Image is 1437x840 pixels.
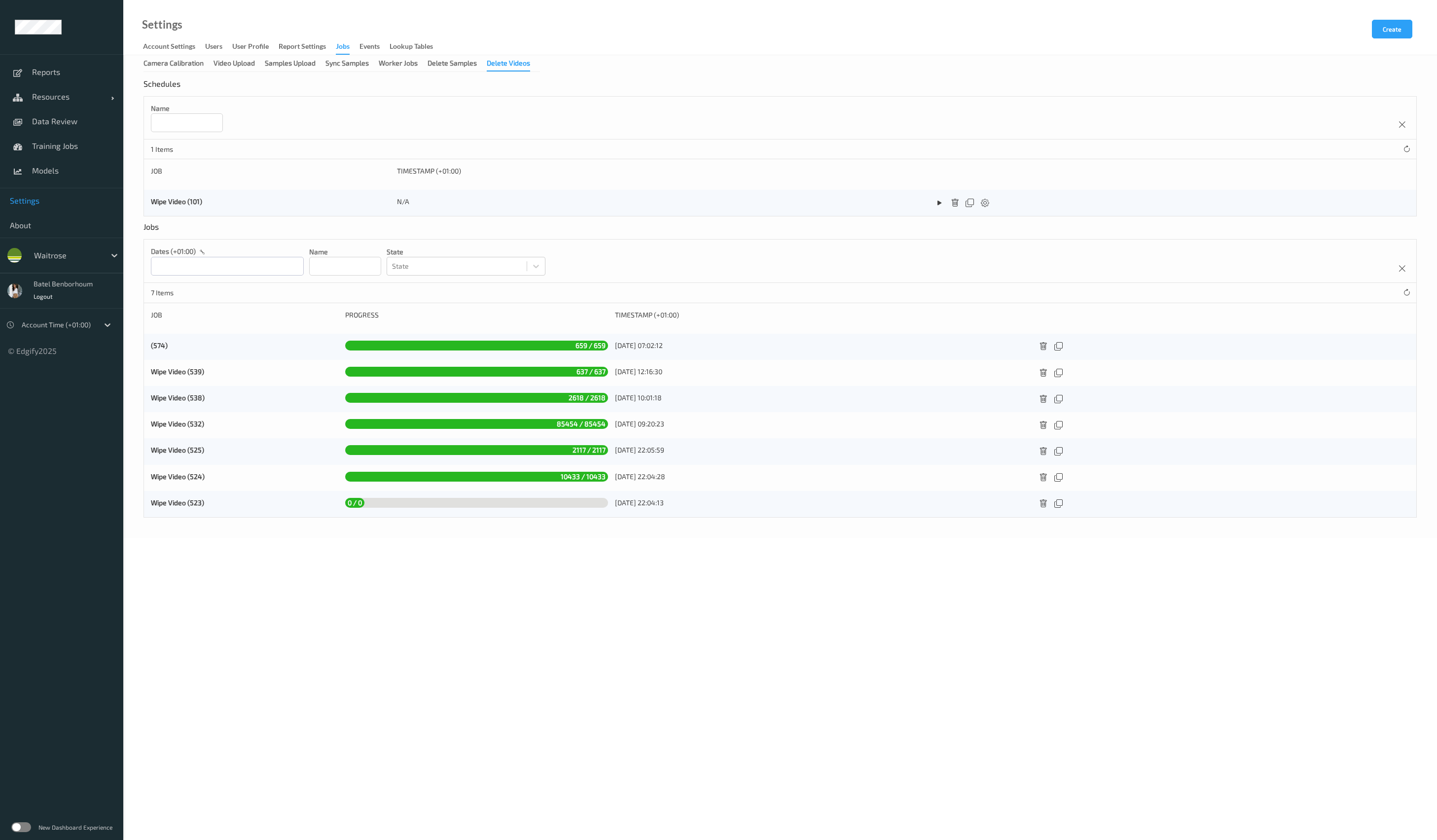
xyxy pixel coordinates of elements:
[205,41,222,54] div: users
[151,166,390,176] div: Job
[151,367,204,376] a: Wipe Video (539)
[325,58,369,70] div: Sync Samples
[336,41,350,55] div: Jobs
[390,40,443,54] a: Lookup Tables
[151,197,202,206] a: Wipe Video (101)
[574,365,608,378] span: 637 / 637
[615,419,1028,429] div: [DATE] 09:20:23
[151,420,204,428] a: Wipe Video (532)
[265,58,316,70] div: Samples Upload
[487,59,540,67] a: Delete Videos
[359,41,380,54] div: events
[615,341,1028,350] div: [DATE] 07:02:12
[144,79,183,96] div: Schedules
[615,472,1028,482] div: [DATE] 22:04:28
[151,246,196,256] p: dates (+01:00)
[397,166,924,176] div: Timestamp (+01:00)
[151,288,225,298] p: 7 Items
[487,58,530,71] div: Delete Videos
[279,40,336,54] a: Report Settings
[143,41,195,54] div: Account Settings
[214,59,265,67] a: Video Upload
[336,40,359,55] a: Jobs
[205,40,232,54] a: users
[428,58,477,70] div: Delete Samples
[151,310,338,320] div: Job
[144,59,214,67] a: Camera Calibration
[151,393,205,402] a: Wipe Video (538)
[144,58,204,70] div: Camera Calibration
[232,41,269,54] div: User Profile
[345,496,364,509] span: 0 / 0
[554,417,608,430] span: 85454 / 85454
[151,472,205,481] a: Wipe Video (524)
[359,40,390,54] a: events
[151,446,204,454] a: Wipe Video (525)
[615,367,1028,377] div: [DATE] 12:16:30
[345,310,608,320] div: Progress
[232,40,279,54] a: User Profile
[1372,20,1412,38] button: Create
[573,339,608,352] span: 659 / 659
[151,341,168,350] a: (574)
[143,40,205,54] a: Account Settings
[387,247,545,257] p: State
[265,59,325,67] a: Samples Upload
[379,59,428,67] a: Worker Jobs
[566,391,608,404] span: 2618 / 2618
[151,104,223,113] p: Name
[214,58,255,70] div: Video Upload
[558,470,608,483] span: 10433 / 10433
[390,41,433,54] div: Lookup Tables
[309,247,381,257] p: Name
[325,59,379,67] a: Sync Samples
[379,58,418,70] div: Worker Jobs
[144,222,161,239] div: Jobs
[615,445,1028,455] div: [DATE] 22:05:59
[570,443,608,456] span: 2117 / 2117
[142,20,182,30] a: Settings
[615,310,1028,320] div: Timestamp (+01:00)
[615,393,1028,403] div: [DATE] 10:01:18
[151,144,225,154] p: 1 Items
[615,498,1028,508] div: [DATE] 22:04:13
[397,197,924,207] div: N/A
[428,59,487,67] a: Delete Samples
[279,41,326,54] div: Report Settings
[151,498,204,507] a: Wipe Video (523)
